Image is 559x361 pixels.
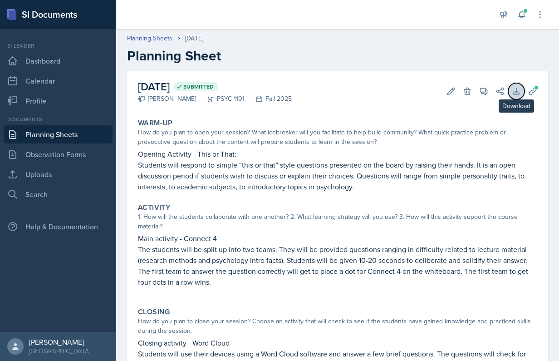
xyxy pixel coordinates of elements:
[4,72,113,90] a: Calendar
[4,185,113,203] a: Search
[185,34,203,43] div: [DATE]
[4,165,113,183] a: Uploads
[4,52,113,70] a: Dashboard
[138,79,292,95] h2: [DATE]
[138,119,173,128] label: Warm-Up
[183,83,214,90] span: Submitted
[4,145,113,163] a: Observation Forms
[138,316,537,336] div: How do you plan to close your session? Choose an activity that will check to see if the students ...
[4,125,113,143] a: Planning Sheets
[138,233,537,244] p: Main activity - Connect 4
[138,148,537,159] p: Opening Activity - This or That:
[29,337,90,346] div: [PERSON_NAME]
[4,92,113,110] a: Profile
[138,337,537,348] p: Closing activity - Word Cloud
[138,159,537,192] p: Students will respond to simple “this or that” style questions presented on the board by raising ...
[245,94,292,104] div: Fall 2025
[29,346,90,356] div: [GEOGRAPHIC_DATA]
[138,128,537,147] div: How do you plan to open your session? What icebreaker will you facilitate to help build community...
[138,244,537,287] p: The students will be split up into two teams. They will be provided questions ranging in difficul...
[4,115,113,124] div: Documents
[508,83,525,99] button: Download
[196,94,245,104] div: PSYC 1101
[138,94,196,104] div: [PERSON_NAME]
[127,48,548,64] h2: Planning Sheet
[138,203,170,212] label: Activity
[127,34,172,43] a: Planning Sheets
[4,218,113,236] div: Help & Documentation
[138,212,537,231] div: 1. How will the students collaborate with one another? 2. What learning strategy will you use? 3....
[4,42,113,50] div: Si leader
[138,307,170,316] label: Closing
